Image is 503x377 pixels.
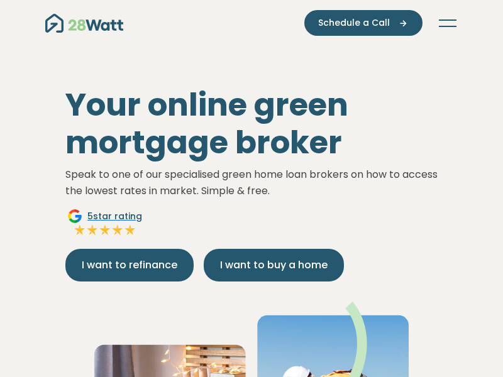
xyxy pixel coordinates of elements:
img: Full star [124,224,136,236]
img: Full star [74,224,86,236]
a: Google5star ratingFull starFull starFull starFull starFull star [65,209,144,239]
span: I want to buy a home [220,258,328,273]
nav: Main navigation [45,10,458,36]
img: Full star [86,224,99,236]
img: Full star [99,224,111,236]
button: Schedule a Call [304,10,423,36]
span: Schedule a Call [318,16,390,30]
span: I want to refinance [82,258,177,273]
button: Toggle navigation [438,17,458,30]
h1: Your online green mortgage broker [65,86,438,161]
button: I want to buy a home [204,249,344,281]
img: Full star [111,224,124,236]
button: I want to refinance [65,249,194,281]
img: Google [67,209,82,224]
span: 5 star rating [87,210,142,223]
p: Speak to one of our specialised green home loan brokers on how to access the lowest rates in mark... [65,167,438,199]
img: 28Watt [45,14,123,33]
